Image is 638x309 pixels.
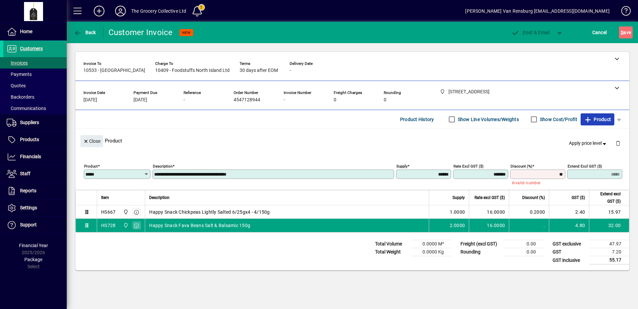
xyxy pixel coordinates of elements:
span: ost & Email [511,30,550,35]
app-page-header-button: Delete [610,140,626,146]
app-page-header-button: Close [79,138,105,144]
span: [DATE] [133,97,147,103]
td: Total Volume [372,240,412,248]
button: Post & Email [508,26,553,38]
button: Back [72,26,98,38]
span: 10409 - Foodstuffs North Island Ltd [155,68,230,73]
a: Communications [3,103,67,114]
a: Staff [3,166,67,182]
button: Delete [610,135,626,151]
span: - [184,97,185,103]
a: Quotes [3,80,67,91]
span: S [621,30,623,35]
button: Apply price level [566,137,610,149]
span: Home [20,29,32,34]
span: - [290,68,291,73]
span: Suppliers [20,120,39,125]
span: Support [20,222,37,227]
div: Product [75,128,629,153]
td: Total Weight [372,248,412,256]
span: Communications [7,106,46,111]
a: Suppliers [3,114,67,131]
td: Freight (excl GST) [457,240,504,248]
span: Happy Snack Fava Beans Salt & Balsamic 150g [149,222,250,229]
td: 47.97 [589,240,629,248]
td: 4.80 [549,219,589,232]
span: Discount (%) [522,194,545,201]
div: HS728 [101,222,115,229]
a: Products [3,131,67,148]
div: Customer Invoice [108,27,173,38]
span: 4/75 Apollo Drive [121,208,129,216]
span: 4547128944 [234,97,260,103]
span: 2.0000 [450,222,465,229]
td: 0.0000 M³ [412,240,452,248]
span: NEW [182,30,191,35]
span: P [523,30,526,35]
td: 2.40 [549,205,589,219]
td: 7.20 [589,248,629,256]
app-page-header-button: Back [67,26,103,38]
span: Customers [20,46,43,51]
span: - [284,97,285,103]
span: Close [83,136,100,147]
span: 0 [334,97,336,103]
a: Invoices [3,57,67,69]
mat-label: Product [84,164,98,169]
button: Save [619,26,633,38]
div: 16.0000 [473,209,505,215]
span: [DATE] [83,97,97,103]
span: Description [149,194,170,201]
mat-label: Extend excl GST ($) [568,164,602,169]
div: 16.0000 [473,222,505,229]
td: Rounding [457,248,504,256]
div: HS667 [101,209,115,215]
mat-error: Invalid number [512,179,560,186]
td: 32.00 [589,219,629,232]
span: Back [74,30,96,35]
button: Cancel [591,26,609,38]
td: 0.00 [504,240,544,248]
span: 30 days after EOM [240,68,278,73]
td: 55.17 [589,256,629,265]
mat-label: Rate excl GST ($) [453,164,484,169]
td: GST inclusive [549,256,589,265]
span: Reports [20,188,36,193]
label: Show Line Volumes/Weights [456,116,519,123]
a: Home [3,23,67,40]
span: Package [24,257,42,262]
div: [PERSON_NAME] Van Rensburg [EMAIL_ADDRESS][DOMAIN_NAME] [465,6,610,16]
span: Invoices [7,60,28,66]
span: 1.0000 [450,209,465,215]
span: Rate excl GST ($) [474,194,505,201]
button: Product History [397,113,437,125]
span: Financial Year [19,243,48,248]
mat-label: Discount (%) [511,164,532,169]
td: . [509,219,549,232]
span: 4/75 Apollo Drive [121,222,129,229]
a: Reports [3,183,67,199]
td: 0.0000 Kg [412,248,452,256]
span: 0 [384,97,386,103]
span: Happy Snack Chickpeas Lightly Salted 6/25gx4 - 4/150g [149,209,270,215]
span: Settings [20,205,37,210]
span: Supply [452,194,465,201]
span: 10533 - [GEOGRAPHIC_DATA] [83,68,145,73]
span: Extend excl GST ($) [593,190,621,205]
a: Support [3,217,67,233]
span: GST ($) [572,194,585,201]
button: Close [80,135,103,147]
span: Products [20,137,39,142]
td: GST [549,248,589,256]
span: Financials [20,154,41,159]
a: Backorders [3,91,67,103]
span: Quotes [7,83,26,88]
a: Knowledge Base [616,1,630,23]
span: Cancel [592,27,607,38]
td: GST exclusive [549,240,589,248]
span: ave [621,27,631,38]
td: 0.00 [504,248,544,256]
span: Staff [20,171,30,176]
div: The Grocery Collective Ltd [131,6,187,16]
span: Payments [7,72,32,77]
